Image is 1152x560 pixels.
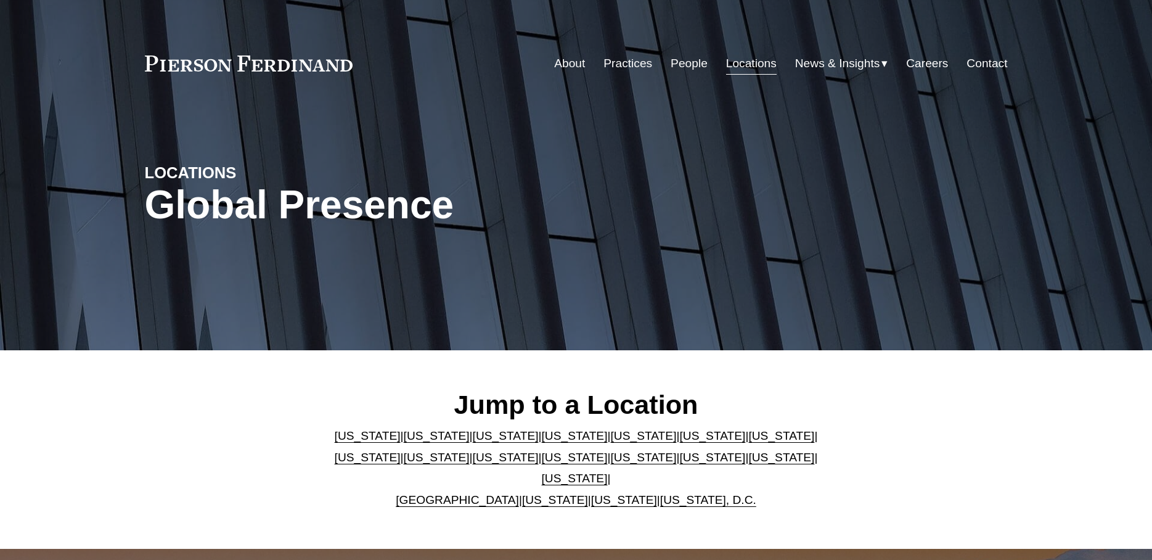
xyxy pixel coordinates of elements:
[795,53,880,75] span: News & Insights
[610,429,676,442] a: [US_STATE]
[335,429,401,442] a: [US_STATE]
[660,493,756,506] a: [US_STATE], D.C.
[591,493,657,506] a: [US_STATE]
[542,451,608,464] a: [US_STATE]
[473,451,539,464] a: [US_STATE]
[404,429,470,442] a: [US_STATE]
[145,183,720,228] h1: Global Presence
[671,52,708,75] a: People
[404,451,470,464] a: [US_STATE]
[748,429,814,442] a: [US_STATE]
[324,389,828,421] h2: Jump to a Location
[145,163,361,183] h4: LOCATIONS
[542,472,608,485] a: [US_STATE]
[522,493,588,506] a: [US_STATE]
[906,52,948,75] a: Careers
[396,493,519,506] a: [GEOGRAPHIC_DATA]
[324,426,828,511] p: | | | | | | | | | | | | | | | | | |
[542,429,608,442] a: [US_STATE]
[610,451,676,464] a: [US_STATE]
[748,451,814,464] a: [US_STATE]
[795,52,888,75] a: folder dropdown
[679,429,745,442] a: [US_STATE]
[726,52,777,75] a: Locations
[335,451,401,464] a: [US_STATE]
[473,429,539,442] a: [US_STATE]
[679,451,745,464] a: [US_STATE]
[603,52,652,75] a: Practices
[554,52,585,75] a: About
[966,52,1007,75] a: Contact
